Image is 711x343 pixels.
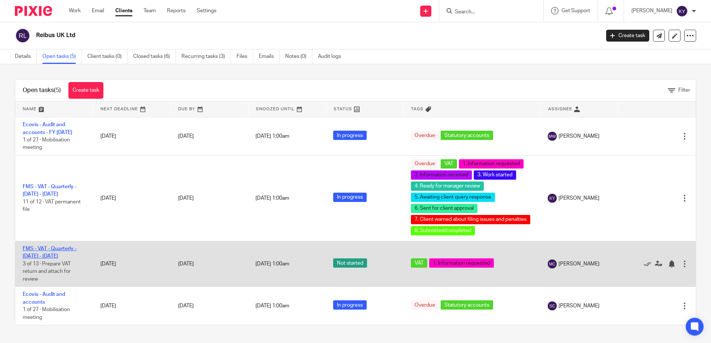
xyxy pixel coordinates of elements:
span: [PERSON_NAME] [559,133,599,140]
span: [DATE] [178,261,194,267]
span: VAT [441,159,457,169]
span: [PERSON_NAME] [559,302,599,310]
span: Overdue [411,131,439,140]
span: [DATE] [178,134,194,139]
a: Details [15,49,37,64]
a: Client tasks (0) [87,49,128,64]
span: [DATE] 1:00am [255,303,289,308]
span: In progress [333,300,367,310]
span: In progress [333,131,367,140]
span: Tags [411,107,424,111]
span: Overdue [411,159,439,169]
a: Settings [197,7,216,14]
a: Team [144,7,156,14]
span: 3 of 13 · Prepare VAT return and attach for review [23,261,71,282]
span: 1 of 27 · Mobilisation meeting [23,307,70,320]
img: svg%3E [548,301,557,310]
a: Emails [259,49,280,64]
span: Status [334,107,352,111]
img: svg%3E [548,132,557,141]
td: [DATE] [93,241,171,287]
span: (5) [54,87,61,93]
span: 1. Information requested [429,258,494,268]
a: Email [92,7,104,14]
span: Filter [678,88,690,93]
img: svg%3E [548,259,557,268]
img: svg%3E [676,5,688,17]
a: Recurring tasks (3) [181,49,231,64]
span: In progress [333,193,367,202]
span: Statutory accounts [441,300,493,310]
h1: Open tasks [23,86,61,94]
span: 6. Sent for client approval [411,204,477,213]
a: FMS - VAT - Quarterly - [DATE] - [DATE] [23,184,77,197]
span: VAT [411,258,427,268]
span: [DATE] [178,196,194,201]
a: Ecovis - Audit and accounts - FY [DATE] [23,122,72,135]
span: [DATE] [178,303,194,308]
a: Ecovis - Audit and accounts [23,292,65,304]
span: [DATE] 1:00am [255,134,289,139]
a: Files [237,49,253,64]
span: 1. Information requested [459,159,524,169]
h2: Reibus UK Ltd [36,32,483,39]
td: [DATE] [93,156,171,241]
span: 4. Ready for manager review [411,182,484,191]
span: [PERSON_NAME] [559,260,599,268]
span: 7. Client warned about filing issues and penalties [411,215,530,224]
span: Not started [333,258,367,268]
span: 11 of 12 · VAT permanent file [23,199,81,212]
a: Clients [115,7,132,14]
p: [PERSON_NAME] [631,7,672,14]
a: Notes (0) [285,49,312,64]
a: Closed tasks (6) [133,49,176,64]
td: [DATE] [93,287,171,325]
span: 3. Work started [474,170,516,180]
span: Snoozed Until [256,107,295,111]
a: Audit logs [318,49,347,64]
span: 8. Submitted/completed [411,226,475,235]
a: Mark as done [644,260,655,268]
td: [DATE] [93,117,171,156]
span: Statutory accounts [441,131,493,140]
a: Work [69,7,81,14]
img: svg%3E [548,194,557,203]
a: Create task [68,82,103,99]
a: Create task [606,30,649,42]
span: [DATE] 1:00am [255,261,289,267]
input: Search [454,9,521,16]
a: Reports [167,7,186,14]
a: FMS - VAT - Quarterly - [DATE] - [DATE] [23,246,77,259]
a: Open tasks (5) [42,49,82,64]
span: [DATE] 1:00am [255,196,289,201]
span: Overdue [411,300,439,310]
span: Get Support [562,8,590,13]
span: 1 of 27 · Mobilisation meeting [23,137,70,150]
img: Pixie [15,6,52,16]
span: [PERSON_NAME] [559,195,599,202]
span: 5. Awaiting client query response [411,193,495,202]
img: svg%3E [15,28,30,43]
span: 2. Information received [411,170,472,180]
